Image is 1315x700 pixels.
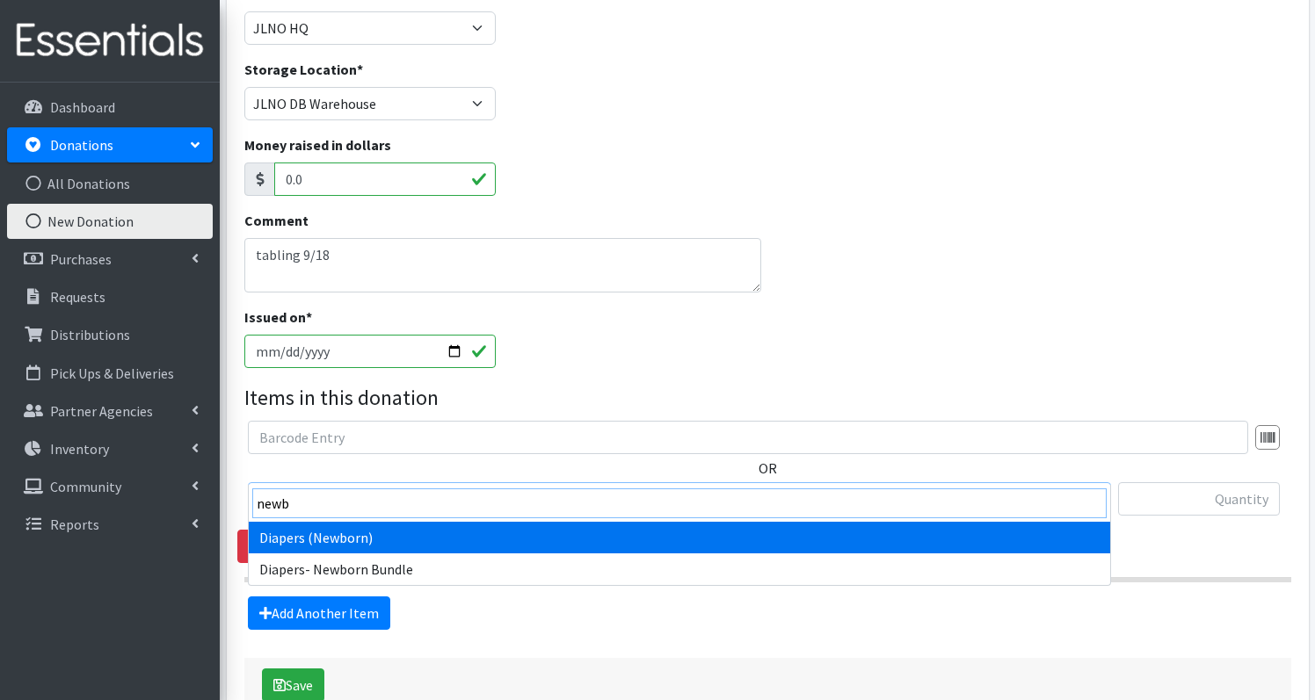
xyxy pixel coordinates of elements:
a: All Donations [7,166,213,201]
p: Purchases [50,250,112,268]
a: New Donation [7,204,213,239]
p: Inventory [50,440,109,458]
a: Community [7,469,213,504]
p: Community [50,478,121,495]
abbr: required [306,308,312,326]
label: OR [759,458,777,479]
a: Inventory [7,431,213,466]
label: Money raised in dollars [244,134,391,155]
p: Donations [50,136,113,154]
a: Add Another Item [248,596,390,630]
a: Remove [237,530,325,563]
a: Donations [7,127,213,162]
a: Partner Agencies [7,393,213,429]
a: Requests [7,279,213,314]
li: Diapers- Newborn Bundle [249,553,1110,585]
label: Issued on [244,307,312,328]
a: Distributions [7,317,213,352]
legend: Items in this donation [244,382,1291,414]
span: Choose an item [248,482,1111,516]
label: Comment [244,210,309,231]
label: Storage Location [244,59,363,80]
li: Diapers (Newborn) [249,522,1110,553]
p: Distributions [50,326,130,343]
p: Partner Agencies [50,402,153,420]
p: Pick Ups & Deliveries [50,364,174,382]
p: Reports [50,516,99,533]
a: Reports [7,507,213,542]
input: Barcode Entry [248,421,1248,454]
a: Dashboard [7,90,213,125]
abbr: required [357,61,363,78]
img: HumanEssentials [7,11,213,70]
a: Purchases [7,242,213,277]
p: Requests [50,288,105,306]
input: Quantity [1118,482,1280,516]
a: Pick Ups & Deliveries [7,356,213,391]
p: Dashboard [50,98,115,116]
